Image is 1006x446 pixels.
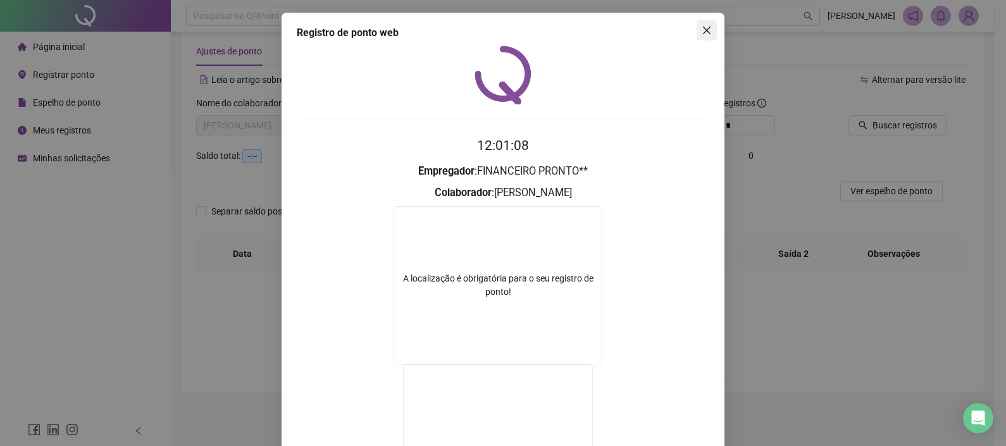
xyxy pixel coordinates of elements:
button: Close [697,20,717,40]
div: Registro de ponto web [297,25,709,40]
h3: : [PERSON_NAME] [297,185,709,201]
strong: Colaborador [435,187,492,199]
img: QRPoint [475,46,531,104]
strong: Empregador [418,165,475,177]
span: close [702,25,712,35]
h3: : FINANCEIRO PRONTO** [297,163,709,180]
div: Open Intercom Messenger [963,403,993,433]
time: 12:01:08 [477,138,529,153]
div: A localização é obrigatória para o seu registro de ponto! [394,272,602,299]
